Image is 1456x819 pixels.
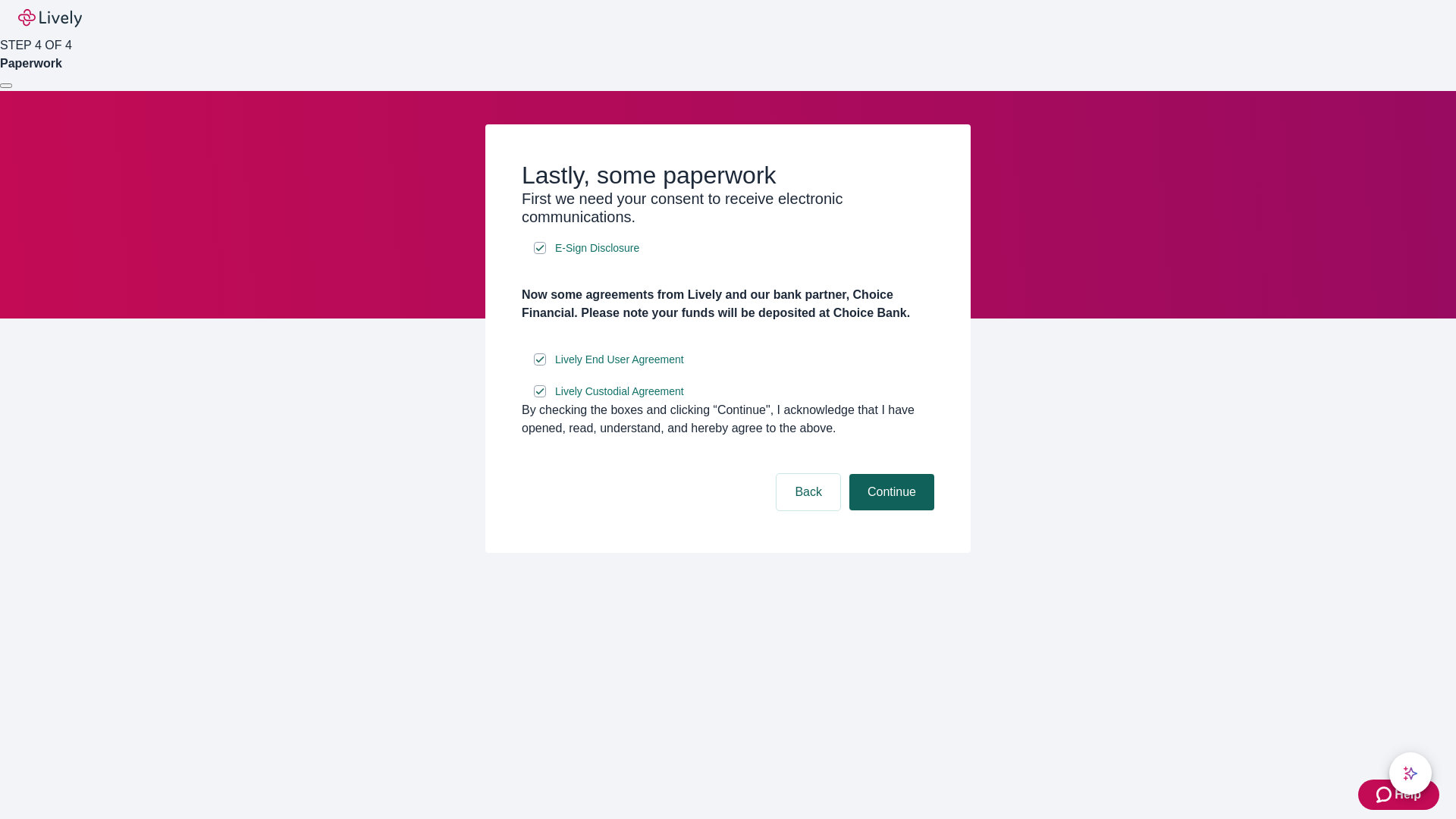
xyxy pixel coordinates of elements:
[1403,766,1418,781] svg: Lively AI Assistant
[552,239,642,258] a: e-sign disclosure document
[1376,786,1395,804] svg: Zendesk support icon
[522,190,934,226] h3: First we need your consent to receive electronic communications.
[555,384,684,400] span: Lively Custodial Agreement
[522,286,934,322] h4: Now some agreements from Lively and our bank partner, Choice Financial. Please note your funds wi...
[522,401,934,438] div: By checking the boxes and clicking “Continue", I acknowledge that I have opened, read, understand...
[777,474,840,510] button: Back
[555,352,684,368] span: Lively End User Agreement
[552,382,687,401] a: e-sign disclosure document
[18,9,82,27] img: Lively
[522,161,934,190] h2: Lastly, some paperwork
[1389,752,1432,795] button: chat
[555,240,639,256] span: E-Sign Disclosure
[1395,786,1421,804] span: Help
[552,350,687,369] a: e-sign disclosure document
[849,474,934,510] button: Continue
[1358,780,1439,810] button: Zendesk support iconHelp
